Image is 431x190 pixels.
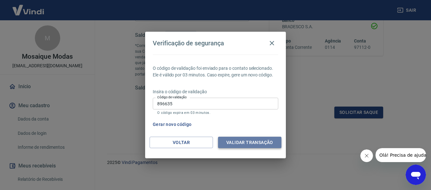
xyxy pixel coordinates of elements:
[406,165,426,185] iframe: Botão para abrir a janela de mensagens
[153,65,278,78] p: O código de validação foi enviado para o contato selecionado. Ele é válido por 03 minutos. Caso e...
[153,88,278,95] p: Insira o código de validação
[376,148,426,162] iframe: Mensagem da empresa
[150,119,194,130] button: Gerar novo código
[150,137,213,148] button: Voltar
[218,137,281,148] button: Validar transação
[4,4,53,10] span: Olá! Precisa de ajuda?
[157,111,274,115] p: O código expira em 03 minutos.
[360,149,373,162] iframe: Fechar mensagem
[153,39,224,47] h4: Verificação de segurança
[157,95,187,100] label: Código de validação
